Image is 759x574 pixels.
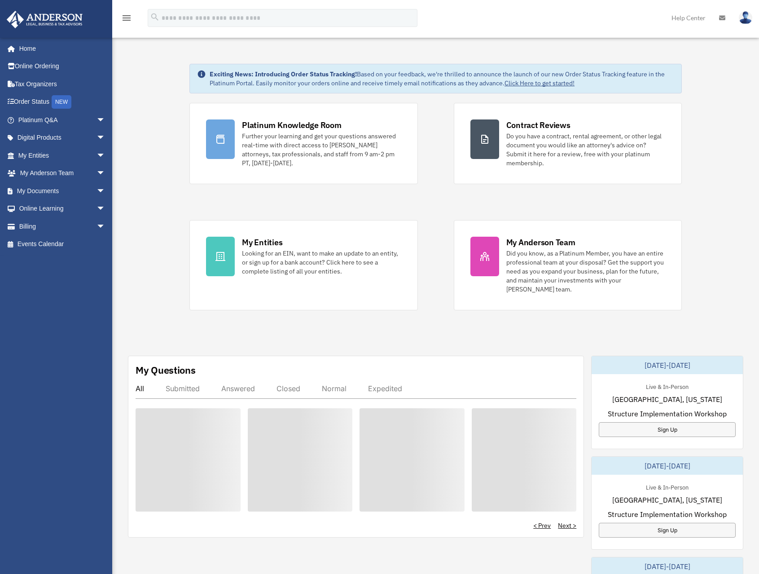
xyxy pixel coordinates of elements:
span: Structure Implementation Workshop [608,509,727,520]
div: Contract Reviews [506,119,570,131]
span: Structure Implementation Workshop [608,408,727,419]
a: Tax Organizers [6,75,119,93]
a: Sign Up [599,422,736,437]
div: Looking for an EIN, want to make an update to an entity, or sign up for a bank account? Click her... [242,249,401,276]
a: Events Calendar [6,235,119,253]
div: Submitted [166,384,200,393]
div: Expedited [368,384,402,393]
div: Platinum Knowledge Room [242,119,342,131]
a: Online Ordering [6,57,119,75]
img: User Pic [739,11,752,24]
a: Platinum Knowledge Room Further your learning and get your questions answered real-time with dire... [189,103,417,184]
a: My Entitiesarrow_drop_down [6,146,119,164]
div: Closed [276,384,300,393]
a: Click Here to get started! [505,79,575,87]
span: arrow_drop_down [97,182,114,200]
div: Live & In-Person [639,482,696,491]
a: My Documentsarrow_drop_down [6,182,119,200]
a: < Prev [533,521,551,530]
div: All [136,384,144,393]
div: NEW [52,95,71,109]
a: Online Learningarrow_drop_down [6,200,119,218]
a: Contract Reviews Do you have a contract, rental agreement, or other legal document you would like... [454,103,682,184]
span: arrow_drop_down [97,146,114,165]
div: [DATE]-[DATE] [592,457,743,475]
span: [GEOGRAPHIC_DATA], [US_STATE] [612,495,722,505]
a: My Anderson Team Did you know, as a Platinum Member, you have an entire professional team at your... [454,220,682,310]
a: Sign Up [599,523,736,538]
div: My Entities [242,237,282,248]
div: Normal [322,384,347,393]
div: Did you know, as a Platinum Member, you have an entire professional team at your disposal? Get th... [506,249,665,294]
a: Home [6,40,114,57]
div: [DATE]-[DATE] [592,356,743,374]
a: My Entities Looking for an EIN, want to make an update to an entity, or sign up for a bank accoun... [189,220,417,310]
span: arrow_drop_down [97,217,114,236]
span: arrow_drop_down [97,111,114,129]
span: [GEOGRAPHIC_DATA], [US_STATE] [612,394,722,405]
a: Platinum Q&Aarrow_drop_down [6,111,119,129]
div: Further your learning and get your questions answered real-time with direct access to [PERSON_NAM... [242,132,401,168]
i: search [150,12,160,22]
a: Digital Productsarrow_drop_down [6,129,119,147]
div: Based on your feedback, we're thrilled to announce the launch of our new Order Status Tracking fe... [210,70,674,88]
img: Anderson Advisors Platinum Portal [4,11,85,28]
span: arrow_drop_down [97,164,114,183]
span: arrow_drop_down [97,129,114,147]
i: menu [121,13,132,23]
div: My Questions [136,363,196,377]
a: Billingarrow_drop_down [6,217,119,235]
div: Do you have a contract, rental agreement, or other legal document you would like an attorney's ad... [506,132,665,168]
div: My Anderson Team [506,237,575,248]
a: Next > [558,521,576,530]
a: menu [121,16,132,23]
div: Answered [221,384,255,393]
a: Order StatusNEW [6,93,119,111]
strong: Exciting News: Introducing Order Status Tracking! [210,70,357,78]
span: arrow_drop_down [97,200,114,218]
a: My Anderson Teamarrow_drop_down [6,164,119,182]
div: Live & In-Person [639,381,696,391]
